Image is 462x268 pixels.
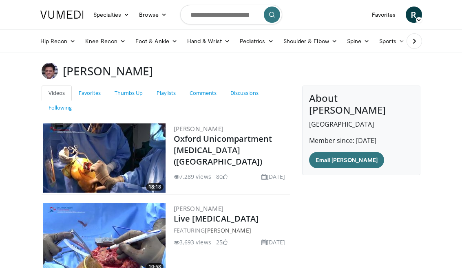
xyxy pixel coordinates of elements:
a: Hip Recon [35,33,81,49]
li: 25 [216,238,228,246]
a: Oxford Unicompartment [MEDICAL_DATA] ([GEOGRAPHIC_DATA]) [174,133,272,167]
a: Specialties [88,7,135,23]
p: [GEOGRAPHIC_DATA] [309,119,413,129]
a: Spine [342,33,374,49]
a: Playlists [150,86,183,101]
a: Following [42,100,79,115]
a: Foot & Ankle [130,33,182,49]
img: e6f05148-0552-4775-ab59-e5595e859885.300x170_q85_crop-smart_upscale.jpg [43,123,166,193]
input: Search topics, interventions [180,5,282,24]
a: Email [PERSON_NAME] [309,152,384,168]
h4: About [PERSON_NAME] [309,92,413,116]
li: 80 [216,172,228,181]
a: Favorites [72,86,108,101]
li: 7,289 views [174,172,211,181]
a: [PERSON_NAME] [174,204,224,213]
a: Pediatrics [235,33,279,49]
p: Member since: [DATE] [309,136,413,145]
a: Knee Recon [80,33,130,49]
div: FEATURING [174,226,289,235]
li: [DATE] [261,172,285,181]
img: Avatar [42,63,58,79]
span: 18:18 [146,183,164,191]
li: 3,693 views [174,238,211,246]
a: [PERSON_NAME] [174,125,224,133]
a: Live [MEDICAL_DATA] [174,213,259,224]
li: [DATE] [261,238,285,246]
h3: [PERSON_NAME] [63,63,153,79]
a: Hand & Wrist [182,33,235,49]
a: Videos [42,86,72,101]
a: Discussions [223,86,265,101]
a: Shoulder & Elbow [279,33,342,49]
a: 18:18 [43,123,166,193]
a: Comments [183,86,223,101]
a: [PERSON_NAME] [205,226,251,234]
img: VuMedi Logo [40,11,84,19]
a: Sports [374,33,409,49]
a: R [406,7,422,23]
a: Browse [134,7,172,23]
a: Favorites [367,7,401,23]
a: Thumbs Up [108,86,150,101]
